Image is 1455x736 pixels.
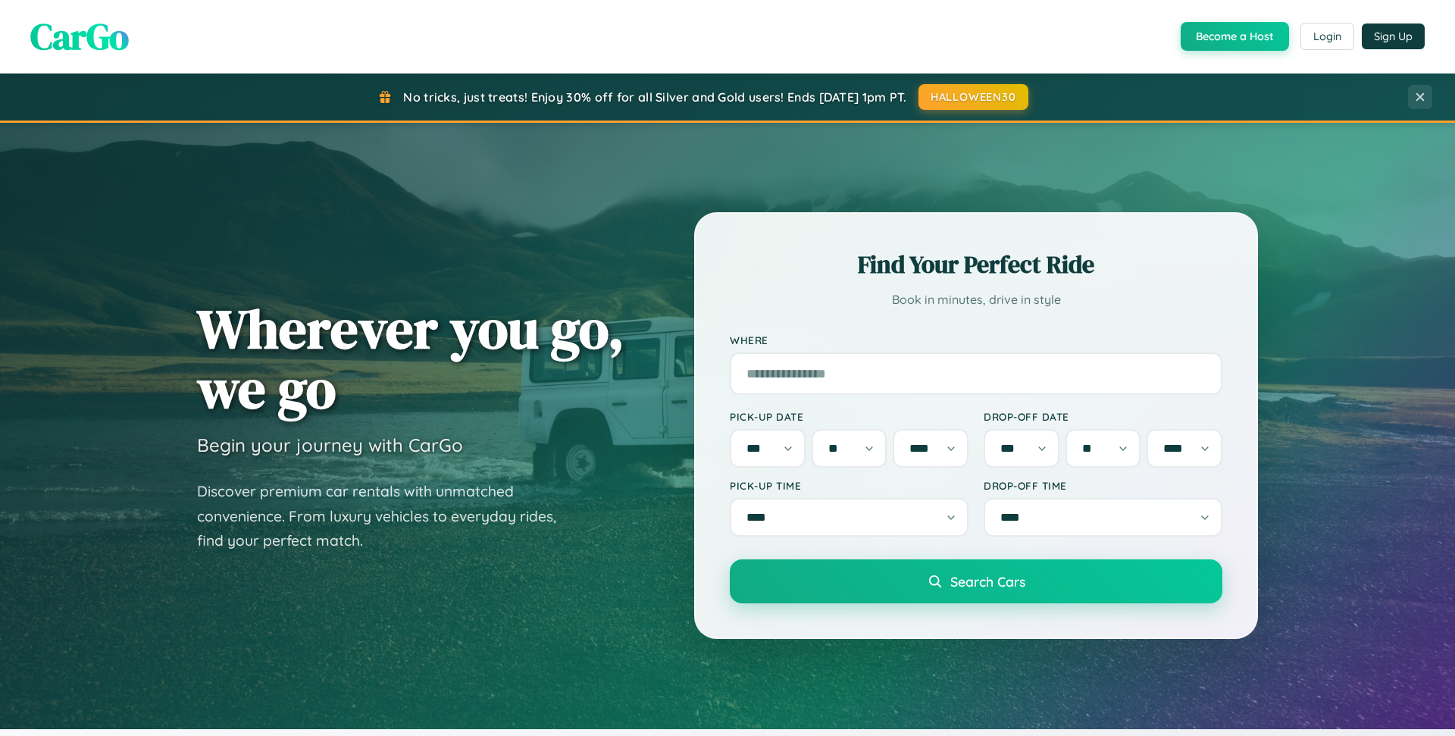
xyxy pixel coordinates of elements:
[730,248,1222,281] h2: Find Your Perfect Ride
[197,479,576,553] p: Discover premium car rentals with unmatched convenience. From luxury vehicles to everyday rides, ...
[730,289,1222,311] p: Book in minutes, drive in style
[197,299,624,418] h1: Wherever you go, we go
[1300,23,1354,50] button: Login
[1362,23,1425,49] button: Sign Up
[1181,22,1289,51] button: Become a Host
[918,84,1028,110] button: HALLOWEEN30
[197,434,463,456] h3: Begin your journey with CarGo
[984,479,1222,492] label: Drop-off Time
[950,573,1025,590] span: Search Cars
[730,334,1222,346] label: Where
[730,559,1222,603] button: Search Cars
[730,479,968,492] label: Pick-up Time
[984,410,1222,423] label: Drop-off Date
[730,410,968,423] label: Pick-up Date
[403,89,906,105] span: No tricks, just treats! Enjoy 30% off for all Silver and Gold users! Ends [DATE] 1pm PT.
[30,11,129,61] span: CarGo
